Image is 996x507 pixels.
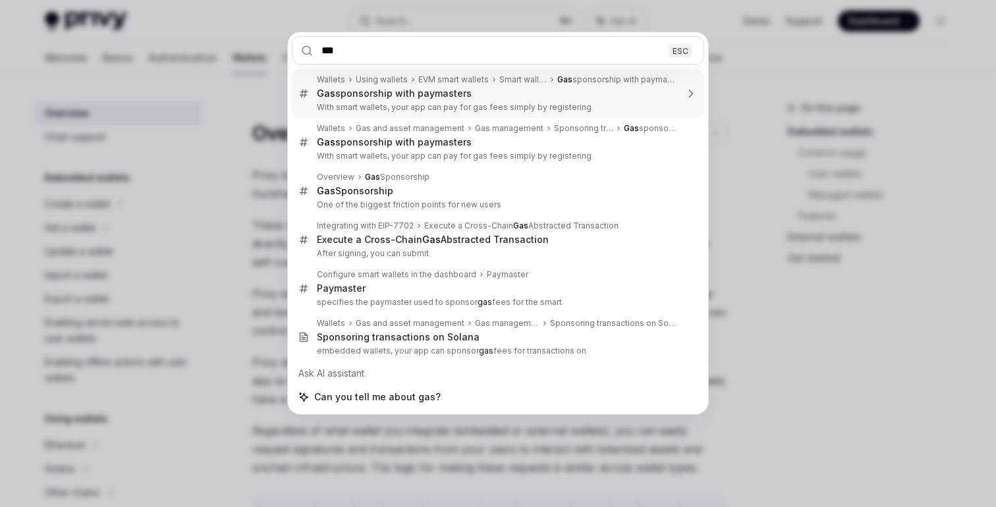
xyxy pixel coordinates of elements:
div: Gas management [475,318,539,329]
div: Sponsorship [317,185,393,197]
div: Smart wallets [499,74,547,85]
div: Using wallets [356,74,408,85]
p: With smart wallets, your app can pay for gas fees simply by registering [317,102,677,113]
b: Gas [422,234,441,245]
div: EVM smart wallets [418,74,489,85]
div: Execute a Cross-Chain Abstracted Transaction [424,221,619,231]
div: Gas and asset management [356,123,464,134]
b: gas [479,346,493,356]
p: One of the biggest friction points for new users [317,200,677,210]
div: Ask AI assistant [292,361,704,385]
b: Gas [317,88,335,99]
div: Paymaster [317,282,366,294]
div: Paymaster [487,269,528,280]
div: Sponsoring transactions on Solana [317,331,480,343]
div: Configure smart wallets in the dashboard [317,269,476,280]
p: specifies the paymaster used to sponsor fees for the smart [317,297,677,307]
div: Execute a Cross-Chain Abstracted Transaction [317,234,549,246]
div: Wallets [317,318,345,329]
div: sponsorship with paymasters [624,123,677,134]
div: Integrating with EIP-7702 [317,221,414,231]
b: Gas [557,74,572,84]
b: Gas [624,123,639,133]
p: With smart wallets, your app can pay for gas fees simply by registering [317,151,677,161]
p: embedded wallets, your app can sponsor fees for transactions on [317,346,677,356]
div: Gas and asset management [356,318,464,329]
div: Sponsoring transactions on Solana [550,318,677,329]
b: Gas [513,221,528,230]
div: Gas management [475,123,543,134]
div: sponsorship with paymasters [317,136,472,148]
div: Sponsoring transactions on Ethereum [554,123,613,134]
p: After signing, you can submit [317,248,677,259]
b: Gas [317,136,335,147]
b: Gas [317,185,335,196]
b: Gas [365,172,380,182]
b: gas [478,297,492,307]
div: sponsorship with paymasters [557,74,677,85]
div: sponsorship with paymasters [317,88,472,99]
span: Can you tell me about gas? [314,390,441,404]
div: Sponsorship [365,172,429,182]
div: Wallets [317,74,345,85]
div: Wallets [317,123,345,134]
div: Overview [317,172,354,182]
div: ESC [669,43,692,57]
